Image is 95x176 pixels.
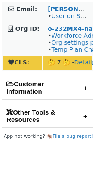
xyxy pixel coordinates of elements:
[15,25,40,32] strong: Org ID:
[43,56,92,70] td: 🤔 7 🤔 -
[2,132,93,141] footer: App not working? 🪳
[16,6,37,12] strong: Email:
[2,104,93,127] h2: Other Tools & Resources
[8,59,29,66] strong: CLS:
[2,76,93,99] h2: Customer Information
[52,134,93,139] a: File a bug report!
